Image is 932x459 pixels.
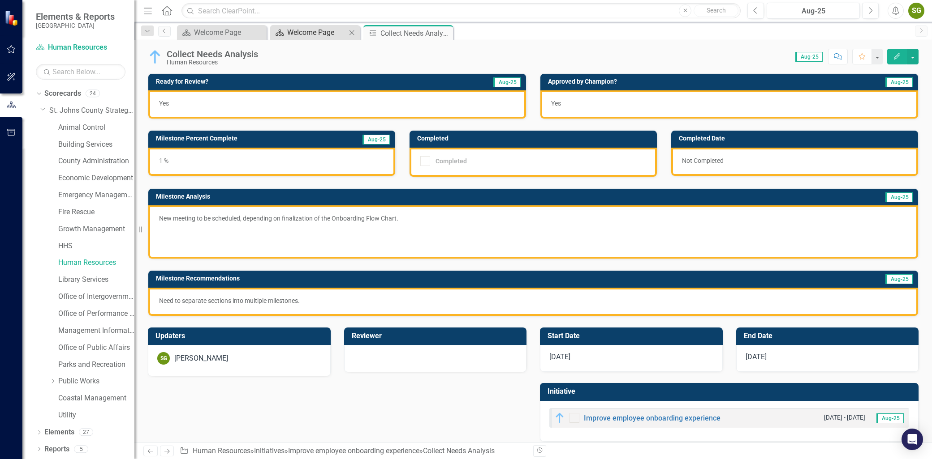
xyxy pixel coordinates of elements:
[885,274,913,284] span: Aug-25
[876,413,904,423] span: Aug-25
[193,446,250,455] a: Human Resources
[167,59,258,66] div: Human Resources
[36,42,125,53] a: Human Resources
[551,100,561,107] span: Yes
[423,446,495,455] div: Collect Needs Analysis
[156,135,331,142] h3: Milestone Percent Complete
[179,27,264,38] a: Welcome Page
[254,446,285,455] a: Initiatives
[58,207,134,217] a: Fire Rescue
[58,173,134,183] a: Economic Development
[159,296,907,305] p: Need to separate sections into multiple milestones.
[493,77,521,87] span: Aug-25
[380,28,451,39] div: Collect Needs Analysis
[272,27,346,38] a: Welcome Page
[58,343,134,353] a: Office of Public Affairs
[36,64,125,80] input: Search Below...
[795,52,823,62] span: Aug-25
[548,387,914,395] h3: Initiative
[58,275,134,285] a: Library Services
[58,140,134,150] a: Building Services
[58,393,134,404] a: Coastal Management
[58,190,134,200] a: Emergency Management
[58,224,134,234] a: Growth Management
[4,10,20,25] img: ClearPoint Strategy
[885,77,913,87] span: Aug-25
[156,275,723,282] h3: Milestone Recommendations
[885,192,913,202] span: Aug-25
[671,148,918,176] div: Not Completed
[181,3,741,19] input: Search ClearPoint...
[548,78,807,85] h3: Approved by Champion?
[362,135,390,144] span: Aug-25
[707,7,726,14] span: Search
[58,309,134,319] a: Office of Performance & Transparency
[79,429,93,436] div: 27
[770,6,857,17] div: Aug-25
[694,4,738,17] button: Search
[159,214,907,225] p: New meeting to be scheduled, depending on finalization of the Onboarding Flow Chart.
[554,412,565,423] img: In Progress
[58,410,134,421] a: Utility
[58,376,134,387] a: Public Works
[36,22,115,29] small: [GEOGRAPHIC_DATA]
[746,353,767,361] span: [DATE]
[287,27,346,38] div: Welcome Page
[156,78,393,85] h3: Ready for Review?
[584,414,721,422] a: Improve employee onboarding experience
[58,292,134,302] a: Office of Intergovernmental Affairs
[548,332,718,340] h3: Start Date
[549,353,570,361] span: [DATE]
[58,156,134,166] a: County Administration
[156,193,654,200] h3: Milestone Analysis
[44,89,81,99] a: Scorecards
[74,445,88,453] div: 5
[194,27,264,38] div: Welcome Page
[180,446,526,456] div: » » »
[58,123,134,133] a: Animal Control
[174,353,228,364] div: [PERSON_NAME]
[58,360,134,370] a: Parks and Recreation
[155,332,326,340] h3: Updaters
[167,49,258,59] div: Collect Needs Analysis
[159,100,169,107] span: Yes
[58,326,134,336] a: Management Information Systems
[58,258,134,268] a: Human Resources
[36,11,115,22] span: Elements & Reports
[86,90,100,98] div: 24
[902,429,923,450] div: Open Intercom Messenger
[148,148,395,176] div: 1 %
[157,352,170,365] div: SG
[352,332,522,340] h3: Reviewer
[58,241,134,251] a: HHS
[49,106,134,116] a: St. Johns County Strategic Plan
[767,3,860,19] button: Aug-25
[148,50,162,64] img: In Progress
[44,427,74,438] a: Elements
[288,446,419,455] a: Improve employee onboarding experience
[908,3,924,19] button: SG
[44,444,69,455] a: Reports
[744,332,915,340] h3: End Date
[679,135,914,142] h3: Completed Date
[824,413,865,422] small: [DATE] - [DATE]
[417,135,652,142] h3: Completed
